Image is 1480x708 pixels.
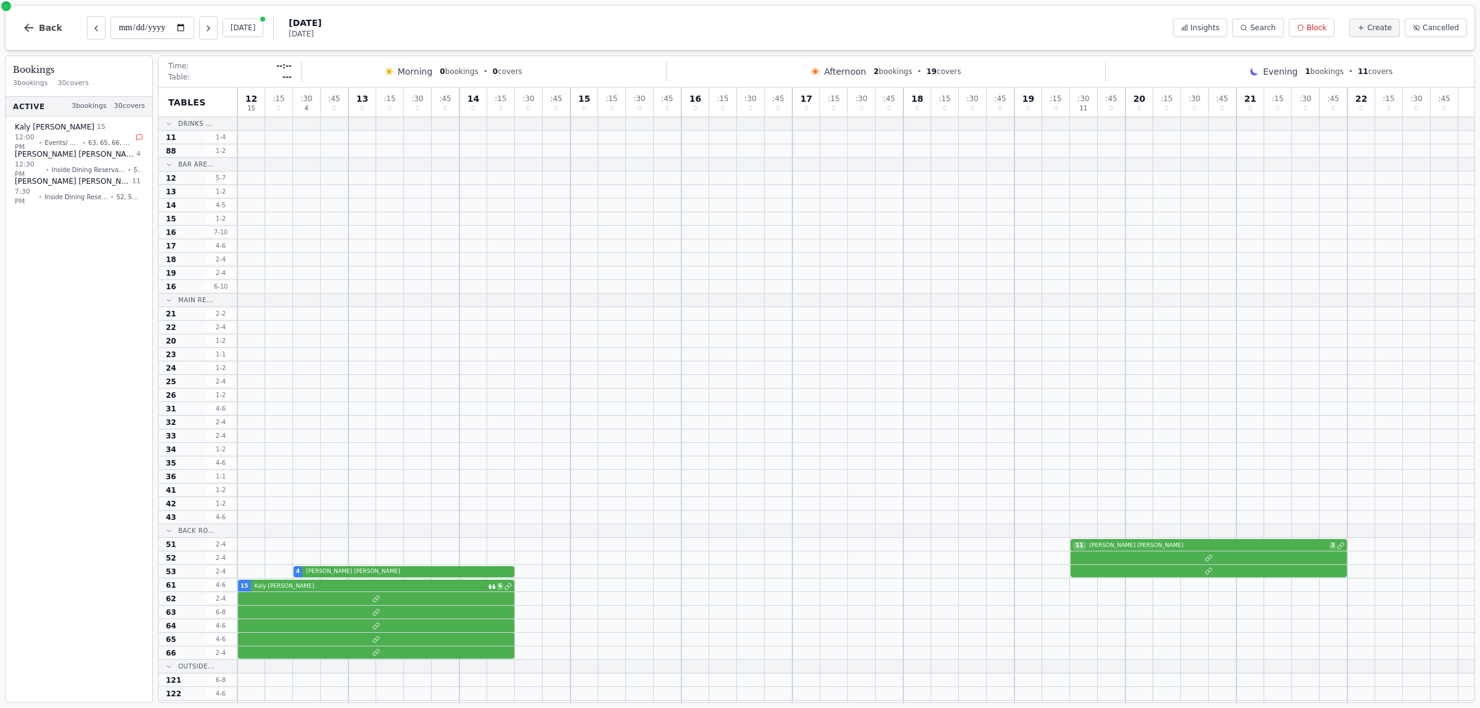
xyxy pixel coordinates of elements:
[166,621,176,631] span: 64
[166,458,176,468] span: 35
[1073,541,1086,550] span: 11
[168,96,206,109] span: Tables
[493,67,498,76] span: 0
[1415,105,1418,112] span: 0
[332,105,336,112] span: 0
[134,165,141,174] span: 53
[1349,67,1353,76] span: •
[15,186,36,207] span: 7:30 PM
[1263,65,1297,78] span: Evening
[416,105,419,112] span: 0
[1349,19,1400,37] button: Create
[606,95,617,102] span: : 15
[388,105,392,112] span: 0
[206,580,236,590] span: 4 - 6
[252,582,488,591] span: Kaly [PERSON_NAME]
[926,67,937,76] span: 19
[8,145,150,184] button: [PERSON_NAME] [PERSON_NAME]412:30 PM•Inside Dining Reservations•53
[206,390,236,400] span: 1 - 2
[206,499,236,508] span: 1 - 2
[1220,105,1224,112] span: 0
[206,377,236,386] span: 2 - 4
[166,607,176,617] span: 63
[804,105,808,112] span: 0
[178,662,215,671] span: Outside...
[398,65,433,78] span: Morning
[800,94,812,103] span: 17
[1026,105,1030,112] span: 0
[15,159,43,179] span: 12:30 PM
[776,105,780,112] span: 0
[384,95,395,102] span: : 15
[467,94,479,103] span: 14
[46,165,49,174] span: •
[966,95,978,102] span: : 30
[273,95,284,102] span: : 15
[497,583,503,590] span: 6
[166,133,176,142] span: 11
[1367,23,1392,33] span: Create
[166,675,181,685] span: 121
[305,105,308,112] span: 4
[1054,105,1058,112] span: 0
[117,192,141,201] span: 52, 53, 51
[206,404,236,413] span: 4 - 6
[166,472,176,482] span: 36
[1250,23,1275,33] span: Search
[206,255,236,264] span: 2 - 4
[166,173,176,183] span: 12
[1022,94,1034,103] span: 19
[168,72,190,82] span: Table:
[13,78,48,89] span: 3 bookings
[665,105,669,112] span: 0
[828,95,839,102] span: : 15
[110,192,114,201] span: •
[166,228,176,237] span: 16
[82,138,86,147] span: •
[166,146,176,156] span: 88
[411,95,423,102] span: : 30
[887,105,891,112] span: 0
[1299,95,1311,102] span: : 30
[166,282,176,292] span: 16
[97,122,105,133] span: 15
[1232,19,1283,37] button: Search
[1105,95,1117,102] span: : 45
[206,689,236,698] span: 4 - 6
[1165,105,1169,112] span: 0
[15,149,134,159] span: [PERSON_NAME] [PERSON_NAME]
[1442,105,1446,112] span: 0
[493,67,522,76] span: covers
[206,268,236,278] span: 2 - 4
[661,95,673,102] span: : 45
[282,72,292,82] span: ---
[166,187,176,197] span: 13
[749,105,752,112] span: 0
[1358,67,1392,76] span: covers
[206,146,236,155] span: 1 - 2
[206,567,236,576] span: 2 - 4
[45,138,80,147] span: Events/ Marquee
[206,635,236,644] span: 4 - 6
[13,13,72,43] button: Back
[744,95,756,102] span: : 30
[328,95,340,102] span: : 45
[1191,23,1220,33] span: Insights
[1173,19,1228,37] button: Insights
[582,105,586,112] span: 0
[1327,95,1339,102] span: : 45
[289,17,321,29] span: [DATE]
[483,67,488,76] span: •
[471,105,475,112] span: 0
[38,192,42,201] span: •
[206,445,236,454] span: 1 - 2
[206,485,236,495] span: 1 - 2
[206,540,236,549] span: 2 - 4
[554,105,558,112] span: 0
[1359,105,1363,112] span: 0
[166,635,176,644] span: 65
[44,192,108,201] span: Inside Dining Reservations
[206,594,236,603] span: 2 - 4
[915,105,919,112] span: 0
[206,458,236,467] span: 4 - 6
